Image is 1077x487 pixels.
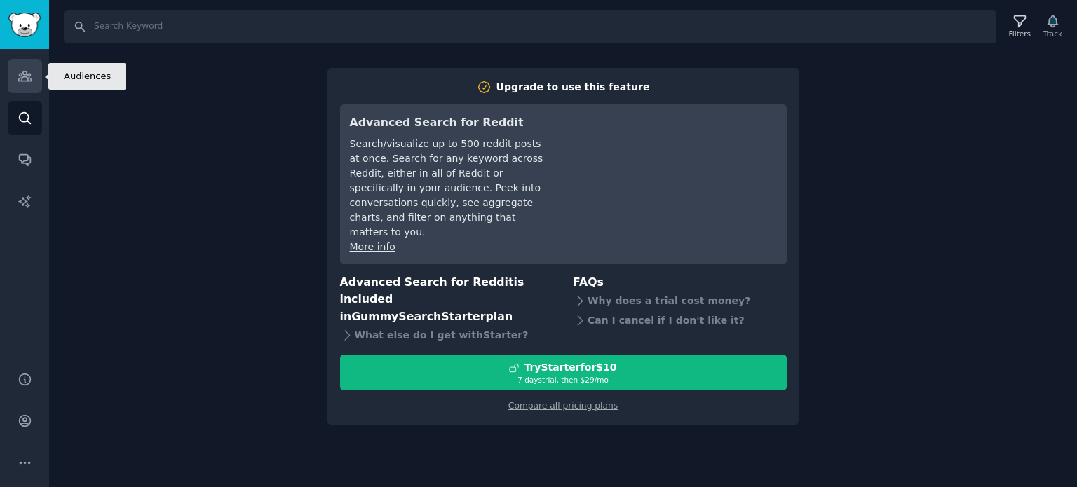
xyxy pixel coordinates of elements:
[508,401,618,411] a: Compare all pricing plans
[341,375,786,385] div: 7 days trial, then $ 29 /mo
[573,291,787,310] div: Why does a trial cost money?
[8,13,41,37] img: GummySearch logo
[351,310,485,323] span: GummySearch Starter
[350,241,395,252] a: More info
[340,325,554,345] div: What else do I get with Starter ?
[340,355,787,390] button: TryStarterfor$107 daystrial, then $29/mo
[524,360,616,375] div: Try Starter for $10
[1009,29,1031,39] div: Filters
[64,10,996,43] input: Search Keyword
[573,310,787,330] div: Can I cancel if I don't like it?
[340,274,554,326] h3: Advanced Search for Reddit is included in plan
[496,80,650,95] div: Upgrade to use this feature
[350,137,547,240] div: Search/visualize up to 500 reddit posts at once. Search for any keyword across Reddit, either in ...
[567,114,777,219] iframe: YouTube video player
[350,114,547,132] h3: Advanced Search for Reddit
[573,274,787,291] h3: FAQs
